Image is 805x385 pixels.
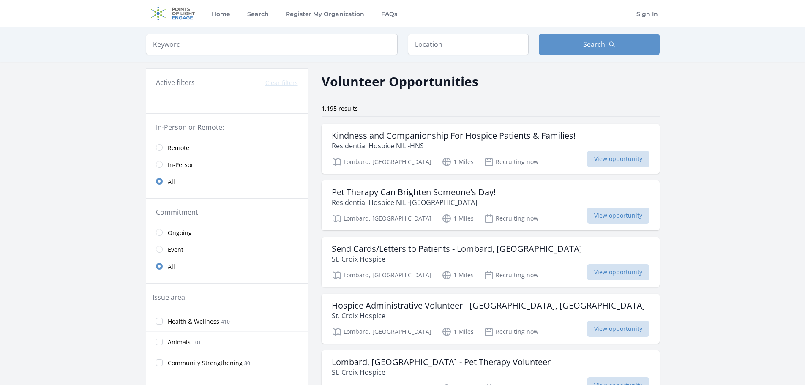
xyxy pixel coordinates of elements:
p: Residential Hospice NIL -HNS [332,141,576,151]
a: Send Cards/Letters to Patients - Lombard, [GEOGRAPHIC_DATA] St. Croix Hospice Lombard, [GEOGRAPHI... [322,237,660,287]
span: Ongoing [168,229,192,237]
h3: Lombard, [GEOGRAPHIC_DATA] - Pet Therapy Volunteer [332,357,551,367]
input: Health & Wellness 410 [156,318,163,325]
p: Residential Hospice NIL -[GEOGRAPHIC_DATA] [332,197,496,208]
a: Kindness and Companionship For Hospice Patients & Families! Residential Hospice NIL -HNS Lombard,... [322,124,660,174]
a: Event [146,241,308,258]
span: Event [168,246,183,254]
a: Pet Therapy Can Brighten Someone's Day! Residential Hospice NIL -[GEOGRAPHIC_DATA] Lombard, [GEOG... [322,180,660,230]
a: All [146,173,308,190]
p: Recruiting now [484,213,538,224]
p: 1 Miles [442,213,474,224]
span: All [168,262,175,271]
legend: Issue area [153,292,185,302]
span: View opportunity [587,264,649,280]
button: Search [539,34,660,55]
a: All [146,258,308,275]
h3: Active filters [156,77,195,87]
span: View opportunity [587,321,649,337]
a: Hospice Administrative Volunteer - [GEOGRAPHIC_DATA], [GEOGRAPHIC_DATA] St. Croix Hospice Lombard... [322,294,660,344]
span: 1,195 results [322,104,358,112]
p: St. Croix Hospice [332,254,582,264]
span: Community Strengthening [168,359,243,367]
p: Lombard, [GEOGRAPHIC_DATA] [332,270,431,280]
input: Animals 101 [156,339,163,345]
p: 1 Miles [442,157,474,167]
h2: Volunteer Opportunities [322,72,478,91]
h3: Kindness and Companionship For Hospice Patients & Families! [332,131,576,141]
a: In-Person [146,156,308,173]
span: Search [583,39,605,49]
input: Keyword [146,34,398,55]
a: Remote [146,139,308,156]
p: St. Croix Hospice [332,311,645,321]
span: 80 [244,360,250,367]
p: Recruiting now [484,327,538,337]
span: View opportunity [587,151,649,167]
span: In-Person [168,161,195,169]
p: St. Croix Hospice [332,367,551,377]
h3: Hospice Administrative Volunteer - [GEOGRAPHIC_DATA], [GEOGRAPHIC_DATA] [332,300,645,311]
input: Community Strengthening 80 [156,359,163,366]
input: Location [408,34,529,55]
span: Animals [168,338,191,347]
span: Health & Wellness [168,317,219,326]
p: Recruiting now [484,157,538,167]
p: 1 Miles [442,270,474,280]
span: All [168,177,175,186]
p: Lombard, [GEOGRAPHIC_DATA] [332,327,431,337]
legend: In-Person or Remote: [156,122,298,132]
span: View opportunity [587,208,649,224]
p: 1 Miles [442,327,474,337]
legend: Commitment: [156,207,298,217]
p: Lombard, [GEOGRAPHIC_DATA] [332,157,431,167]
a: Ongoing [146,224,308,241]
p: Lombard, [GEOGRAPHIC_DATA] [332,213,431,224]
h3: Pet Therapy Can Brighten Someone's Day! [332,187,496,197]
span: Remote [168,144,189,152]
h3: Send Cards/Letters to Patients - Lombard, [GEOGRAPHIC_DATA] [332,244,582,254]
p: Recruiting now [484,270,538,280]
button: Clear filters [265,79,298,87]
span: 101 [192,339,201,346]
span: 410 [221,318,230,325]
